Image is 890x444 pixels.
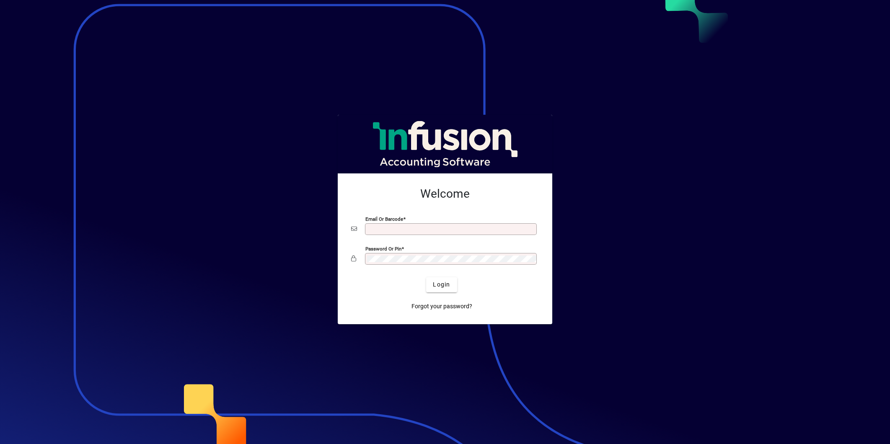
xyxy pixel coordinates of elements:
mat-label: Password or Pin [365,245,401,251]
mat-label: Email or Barcode [365,216,403,222]
span: Forgot your password? [411,302,472,311]
h2: Welcome [351,187,539,201]
a: Forgot your password? [408,299,476,314]
span: Login [433,280,450,289]
button: Login [426,277,457,292]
